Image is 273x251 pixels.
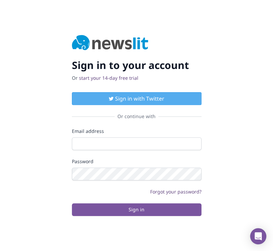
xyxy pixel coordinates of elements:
[72,92,201,105] button: Sign in with Twitter
[115,113,158,120] span: Or continue with
[150,188,201,195] a: Forgot your password?
[72,128,201,135] label: Email address
[250,228,266,244] div: Open Intercom Messenger
[79,75,138,81] a: start your 14-day free trial
[72,203,201,216] button: Sign in
[72,75,201,81] p: Or
[72,59,201,71] h2: Sign in to your account
[72,158,201,165] label: Password
[72,35,148,51] img: Newslit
